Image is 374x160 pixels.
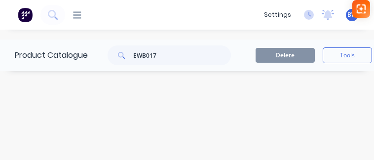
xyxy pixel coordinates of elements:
[323,47,372,63] button: Tools
[18,7,33,22] img: Factory
[133,45,231,65] input: Search...
[347,10,357,19] span: BW
[259,7,296,22] div: settings
[256,48,315,63] button: Delete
